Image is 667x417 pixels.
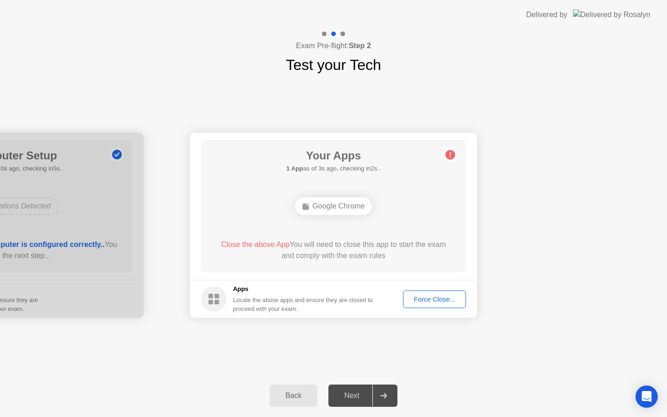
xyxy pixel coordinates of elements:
[233,296,373,313] div: Locate the above apps and ensure they are closed to proceed with your exam.
[221,240,289,248] span: Close the above App
[286,164,381,173] h5: as of 3s ago, checking in2s..
[526,9,567,20] div: Delivered by
[349,42,371,50] b: Step 2
[286,165,303,172] b: 1 App
[331,392,372,400] div: Next
[233,284,373,294] h5: Apps
[328,385,397,407] button: Next
[286,147,381,164] h1: Your Apps
[295,197,372,215] div: Google Chrome
[272,392,315,400] div: Back
[214,239,453,261] div: You will need to close this app to start the exam and comply with the exam rules
[573,9,650,20] img: Delivered by Rosalyn
[406,296,463,303] div: Force Close...
[286,54,381,76] h1: Test your Tech
[403,291,466,308] button: Force Close...
[636,385,658,408] div: Open Intercom Messenger
[270,385,317,407] button: Back
[296,40,371,51] h4: Exam Pre-flight:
